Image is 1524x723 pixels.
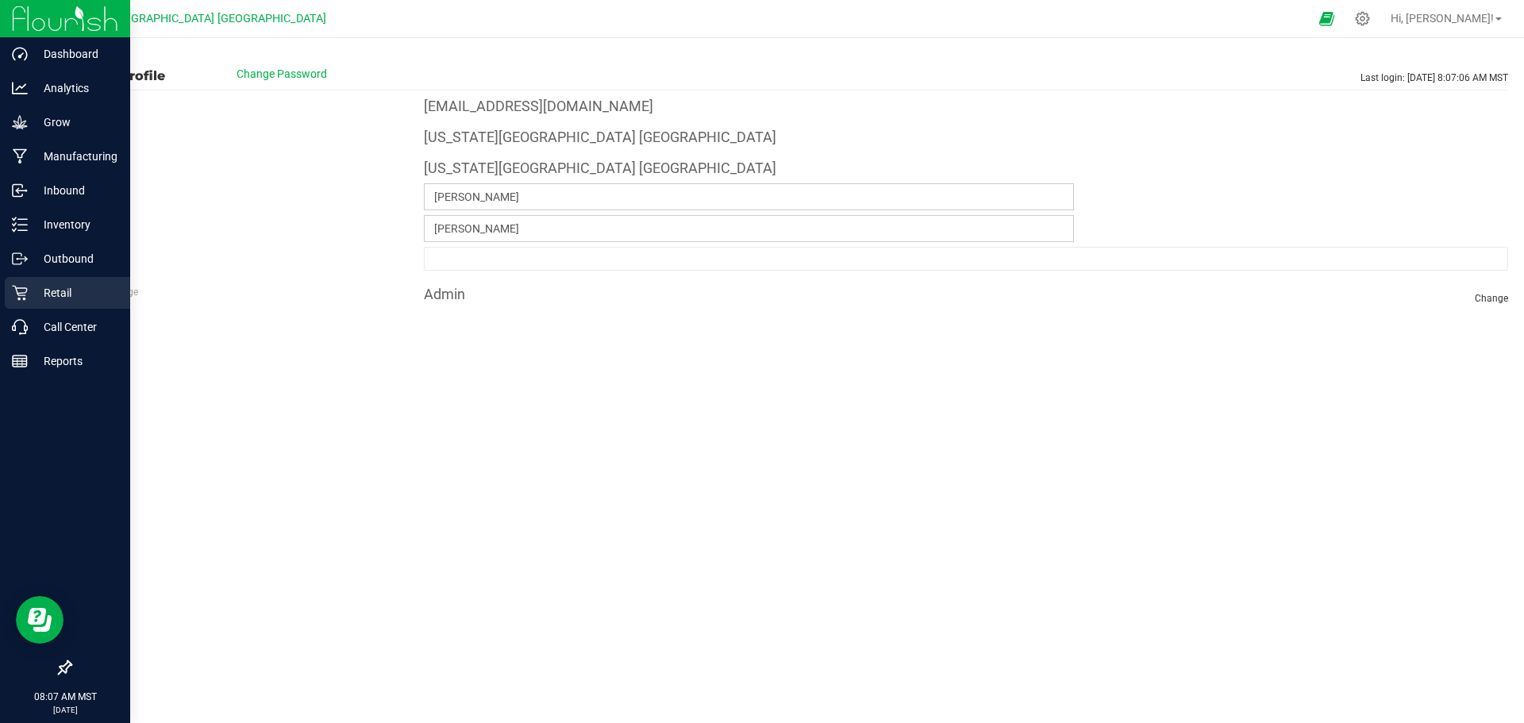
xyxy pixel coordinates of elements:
inline-svg: Retail [12,285,28,301]
inline-svg: Call Center [12,319,28,335]
p: 08:07 AM MST [7,690,123,704]
inline-svg: Outbound [12,251,28,267]
p: Dashboard [28,44,123,63]
h4: Admin [424,287,1509,302]
inline-svg: Reports [12,353,28,369]
span: Last login: [DATE] 8:07:06 AM MST [1360,71,1508,85]
p: Inventory [28,215,123,234]
span: Change Password [237,67,327,80]
inline-svg: Inventory [12,217,28,233]
p: Retail [28,283,123,302]
inline-svg: Manufacturing [12,148,28,164]
p: Grow [28,113,123,132]
p: Inbound [28,181,123,200]
inline-svg: Inbound [12,183,28,198]
p: Reports [28,352,123,371]
h4: [US_STATE][GEOGRAPHIC_DATA] [GEOGRAPHIC_DATA] [424,129,776,145]
span: Hi, [PERSON_NAME]! [1391,12,1494,25]
inline-svg: Grow [12,114,28,130]
p: Outbound [28,249,123,268]
span: Change [1475,291,1508,306]
p: Manufacturing [28,147,123,166]
inline-svg: Analytics [12,80,28,96]
inline-svg: Dashboard [12,46,28,62]
span: Open Ecommerce Menu [1309,3,1345,34]
iframe: Resource center [16,596,63,644]
p: [DATE] [7,704,123,716]
input: Format: (999) 999-9999 [424,247,1509,271]
h4: [US_STATE][GEOGRAPHIC_DATA] [GEOGRAPHIC_DATA] [424,160,1509,176]
div: Manage settings [1353,11,1372,26]
p: Call Center [28,317,123,337]
p: Analytics [28,79,123,98]
button: Change Password [202,60,361,87]
span: [US_STATE][GEOGRAPHIC_DATA] [GEOGRAPHIC_DATA] [46,12,326,25]
h4: [EMAIL_ADDRESS][DOMAIN_NAME] [424,98,653,114]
